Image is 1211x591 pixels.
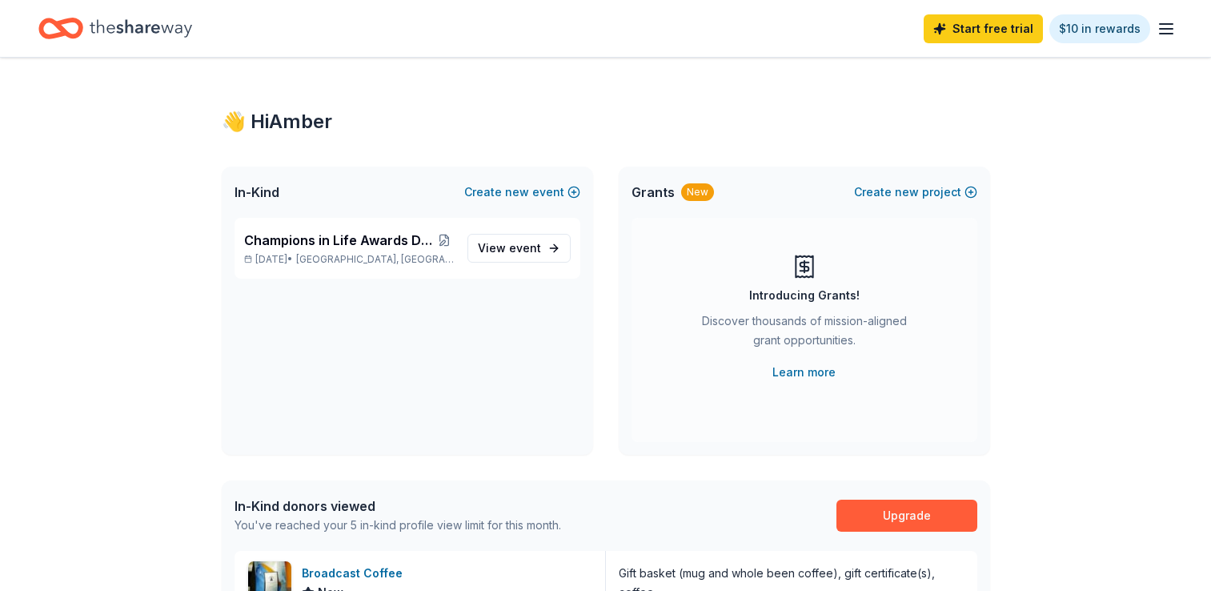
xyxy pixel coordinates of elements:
[509,241,541,255] span: event
[895,183,919,202] span: new
[749,286,860,305] div: Introducing Grants!
[681,183,714,201] div: New
[696,312,913,356] div: Discover thousands of mission-aligned grant opportunities.
[38,10,192,47] a: Home
[854,183,977,202] button: Createnewproject
[924,14,1043,43] a: Start free trial
[222,109,990,135] div: 👋 Hi Amber
[464,183,580,202] button: Createnewevent
[478,239,541,258] span: View
[244,253,455,266] p: [DATE] •
[235,183,279,202] span: In-Kind
[302,564,409,583] div: Broadcast Coffee
[244,231,434,250] span: Champions in Life Awards Dinner & Fundraiser
[772,363,836,382] a: Learn more
[235,497,561,516] div: In-Kind donors viewed
[836,500,977,532] a: Upgrade
[1049,14,1150,43] a: $10 in rewards
[467,234,571,263] a: View event
[505,183,529,202] span: new
[235,516,561,535] div: You've reached your 5 in-kind profile view limit for this month.
[632,183,675,202] span: Grants
[296,253,454,266] span: [GEOGRAPHIC_DATA], [GEOGRAPHIC_DATA]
